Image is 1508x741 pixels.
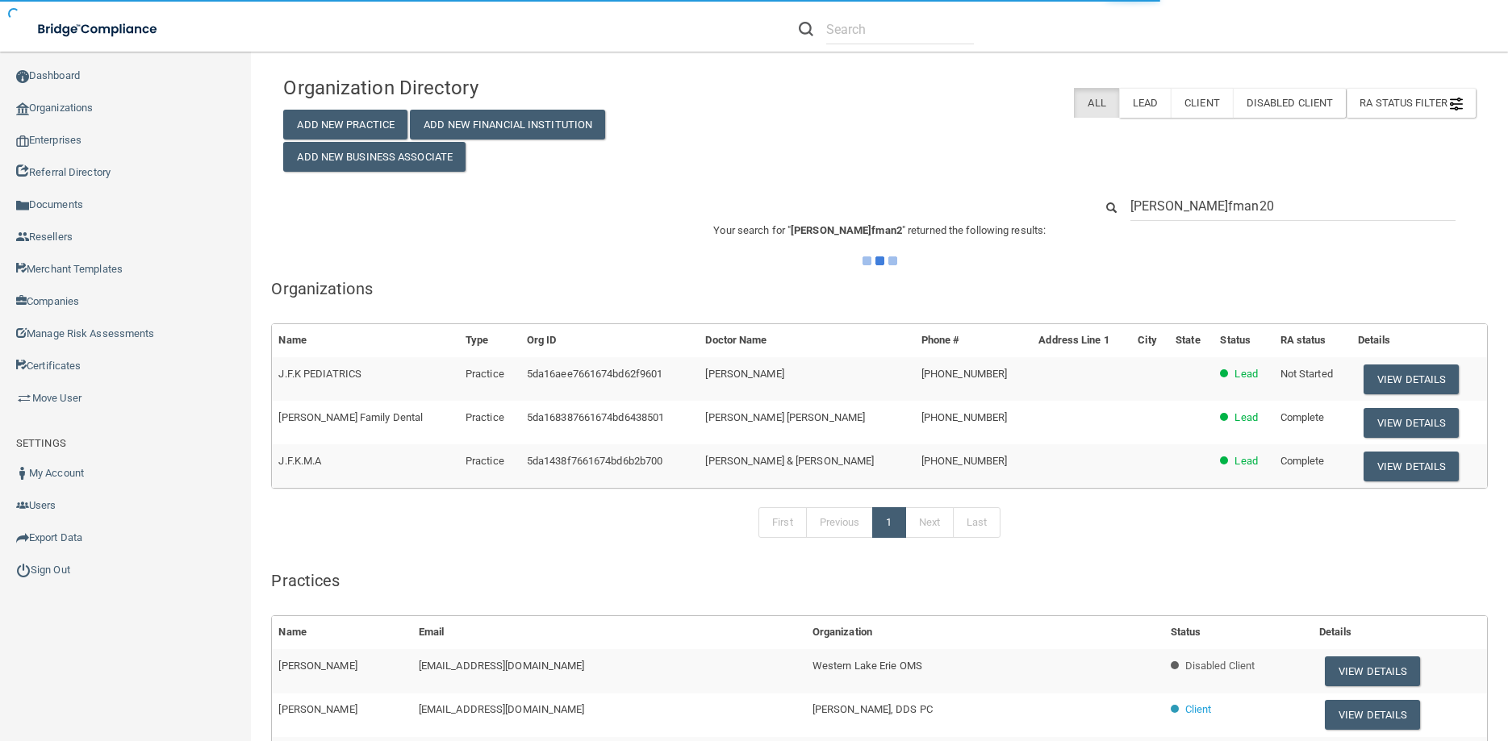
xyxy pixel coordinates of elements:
[283,77,665,98] h4: Organization Directory
[826,15,974,44] input: Search
[921,368,1007,380] span: [PHONE_NUMBER]
[527,411,664,423] span: 5da168387661674bd6438501
[1169,324,1214,357] th: State
[410,110,605,139] button: Add New Financial Institution
[1074,88,1118,118] label: All
[278,455,321,467] span: J.F.K.M.A
[16,135,29,147] img: enterprise.0d942306.png
[812,660,922,672] span: Western Lake Erie OMS
[278,368,361,380] span: J.F.K PEDIATRICS
[863,256,897,265] img: ajax-loader.4d491dd7.gif
[16,531,29,544] img: icon-export.b9366987.png
[1233,88,1347,118] label: Disabled Client
[1364,452,1459,481] button: View Details
[1280,411,1325,423] span: Complete
[459,324,520,357] th: Type
[527,455,662,467] span: 5da1438f7661674bd6b2b700
[16,199,29,212] img: icon-documents.8dae5593.png
[1280,455,1325,467] span: Complete
[16,467,29,480] img: ic_user_dark.df1a06c3.png
[791,224,902,236] span: [PERSON_NAME]fman2
[812,703,933,715] span: [PERSON_NAME], DDS PC
[278,703,357,715] span: [PERSON_NAME]
[921,455,1007,467] span: [PHONE_NUMBER]
[272,616,411,649] th: Name
[24,13,173,46] img: bridge_compliance_login_screen.278c3ca4.svg
[1234,364,1257,384] p: Lead
[705,455,874,467] span: [PERSON_NAME] & [PERSON_NAME]
[271,221,1488,240] p: Your search for " " returned the following results:
[278,411,423,423] span: [PERSON_NAME] Family Dental
[271,280,1488,298] h5: Organizations
[1274,324,1351,357] th: RA status
[278,660,357,672] span: [PERSON_NAME]
[921,411,1007,423] span: [PHONE_NUMBER]
[1185,700,1212,719] p: Client
[905,507,954,538] a: Next
[272,324,458,357] th: Name
[1351,324,1487,357] th: Details
[283,110,407,139] button: Add New Practice
[1130,191,1456,221] input: Search
[872,507,905,538] a: 1
[1164,616,1313,649] th: Status
[520,324,700,357] th: Org ID
[1229,627,1489,691] iframe: Drift Widget Chat Controller
[419,703,585,715] span: [EMAIL_ADDRESS][DOMAIN_NAME]
[705,368,783,380] span: [PERSON_NAME]
[806,507,874,538] a: Previous
[1214,324,1273,357] th: Status
[1325,700,1420,730] button: View Details
[466,455,504,467] span: Practice
[1032,324,1131,357] th: Address Line 1
[283,142,466,172] button: Add New Business Associate
[1234,408,1257,427] p: Lead
[1360,97,1463,109] span: RA Status Filter
[1280,368,1333,380] span: Not Started
[1131,324,1169,357] th: City
[16,390,32,406] img: briefcase.64adab9b.png
[1313,616,1487,649] th: Details
[705,411,865,423] span: [PERSON_NAME] [PERSON_NAME]
[699,324,914,357] th: Doctor Name
[1364,364,1459,394] button: View Details
[1171,88,1233,118] label: Client
[16,231,29,244] img: ic_reseller.de258add.png
[915,324,1033,357] th: Phone #
[466,368,504,380] span: Practice
[1450,98,1463,110] img: icon-filter@2x.21656d0b.png
[16,102,29,115] img: organization-icon.f8decf85.png
[953,507,1000,538] a: Last
[419,660,585,672] span: [EMAIL_ADDRESS][DOMAIN_NAME]
[16,70,29,83] img: ic_dashboard_dark.d01f4a41.png
[799,22,813,36] img: ic-search.3b580494.png
[271,572,1488,589] h5: Practices
[1234,452,1257,471] p: Lead
[16,499,29,512] img: icon-users.e205127d.png
[466,411,504,423] span: Practice
[758,507,807,538] a: First
[806,616,1164,649] th: Organization
[412,616,806,649] th: Email
[16,563,31,577] img: ic_power_dark.7ecde6b1.png
[16,434,66,453] label: SETTINGS
[1185,656,1255,676] p: Disabled Client
[1364,408,1459,438] button: View Details
[1119,88,1171,118] label: Lead
[527,368,662,380] span: 5da16aee7661674bd62f9601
